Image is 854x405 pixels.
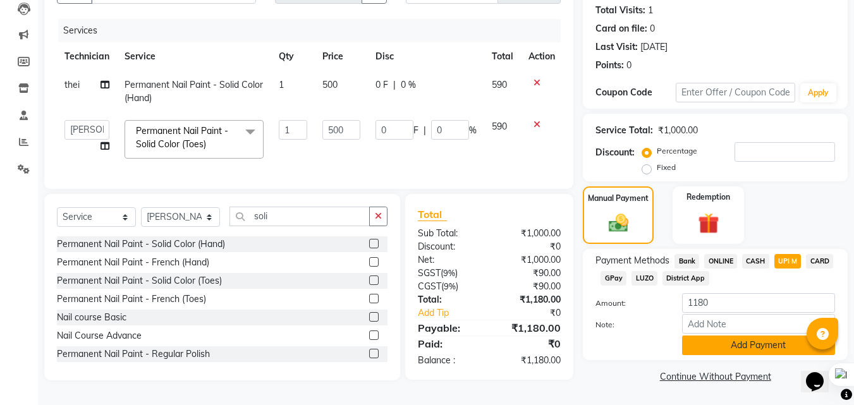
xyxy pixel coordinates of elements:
[418,267,441,279] span: SGST
[408,240,489,253] div: Discount:
[413,124,418,137] span: F
[595,254,669,267] span: Payment Methods
[676,83,795,102] input: Enter Offer / Coupon Code
[585,370,845,384] a: Continue Without Payment
[424,124,426,137] span: |
[125,79,263,104] span: Permanent Nail Paint - Solid Color (Hand)
[271,42,315,71] th: Qty
[662,271,709,286] span: District App
[408,320,489,335] div: Payable:
[279,79,284,90] span: 1
[595,4,645,17] div: Total Visits:
[631,271,657,286] span: LUZO
[418,208,447,221] span: Total
[774,254,802,269] span: UPI M
[489,354,570,367] div: ₹1,180.00
[408,293,489,306] div: Total:
[229,207,370,226] input: Search or Scan
[57,293,206,306] div: Permanent Nail Paint - French (Toes)
[626,59,631,72] div: 0
[586,319,672,330] label: Note:
[58,19,570,42] div: Services
[588,193,649,204] label: Manual Payment
[57,256,209,269] div: Permanent Nail Paint - French (Hand)
[57,238,225,251] div: Permanent Nail Paint - Solid Color (Hand)
[408,253,489,267] div: Net:
[368,42,484,71] th: Disc
[489,320,570,335] div: ₹1,180.00
[595,22,647,35] div: Card on file:
[57,311,126,324] div: Nail course Basic
[800,83,836,102] button: Apply
[658,124,698,137] div: ₹1,000.00
[682,293,835,313] input: Amount
[586,298,672,309] label: Amount:
[595,124,653,137] div: Service Total:
[469,124,477,137] span: %
[117,42,271,71] th: Service
[408,336,489,351] div: Paid:
[57,42,117,71] th: Technician
[657,162,676,173] label: Fixed
[401,78,416,92] span: 0 %
[57,348,210,361] div: Permanent Nail Paint - Regular Polish
[136,125,228,150] span: Permanent Nail Paint - Solid Color (Toes)
[692,210,726,236] img: _gift.svg
[489,293,570,306] div: ₹1,180.00
[489,253,570,267] div: ₹1,000.00
[206,138,212,150] a: x
[521,42,563,71] th: Action
[602,212,635,234] img: _cash.svg
[408,354,489,367] div: Balance :
[742,254,769,269] span: CASH
[806,254,833,269] span: CARD
[489,267,570,280] div: ₹90.00
[648,4,653,17] div: 1
[443,268,455,278] span: 9%
[315,42,368,71] th: Price
[595,59,624,72] div: Points:
[489,227,570,240] div: ₹1,000.00
[657,145,697,157] label: Percentage
[492,121,507,132] span: 590
[408,280,489,293] div: ( )
[674,254,699,269] span: Bank
[686,191,730,203] label: Redemption
[601,271,626,286] span: GPay
[444,281,456,291] span: 9%
[489,336,570,351] div: ₹0
[408,267,489,280] div: ( )
[704,254,737,269] span: ONLINE
[418,281,441,292] span: CGST
[408,306,503,320] a: Add Tip
[322,79,338,90] span: 500
[57,274,222,287] div: Permanent Nail Paint - Solid Color (Toes)
[489,240,570,253] div: ₹0
[682,314,835,334] input: Add Note
[489,280,570,293] div: ₹90.00
[57,329,142,342] div: Nail Course Advance
[682,335,835,355] button: Add Payment
[595,146,635,159] div: Discount:
[640,40,668,54] div: [DATE]
[484,42,521,71] th: Total
[595,40,638,54] div: Last Visit:
[393,78,396,92] span: |
[492,79,507,90] span: 590
[375,78,388,92] span: 0 F
[801,354,841,392] iframe: chat widget
[503,306,571,320] div: ₹0
[650,22,655,35] div: 0
[595,86,675,99] div: Coupon Code
[408,227,489,240] div: Sub Total:
[64,79,80,90] span: thei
